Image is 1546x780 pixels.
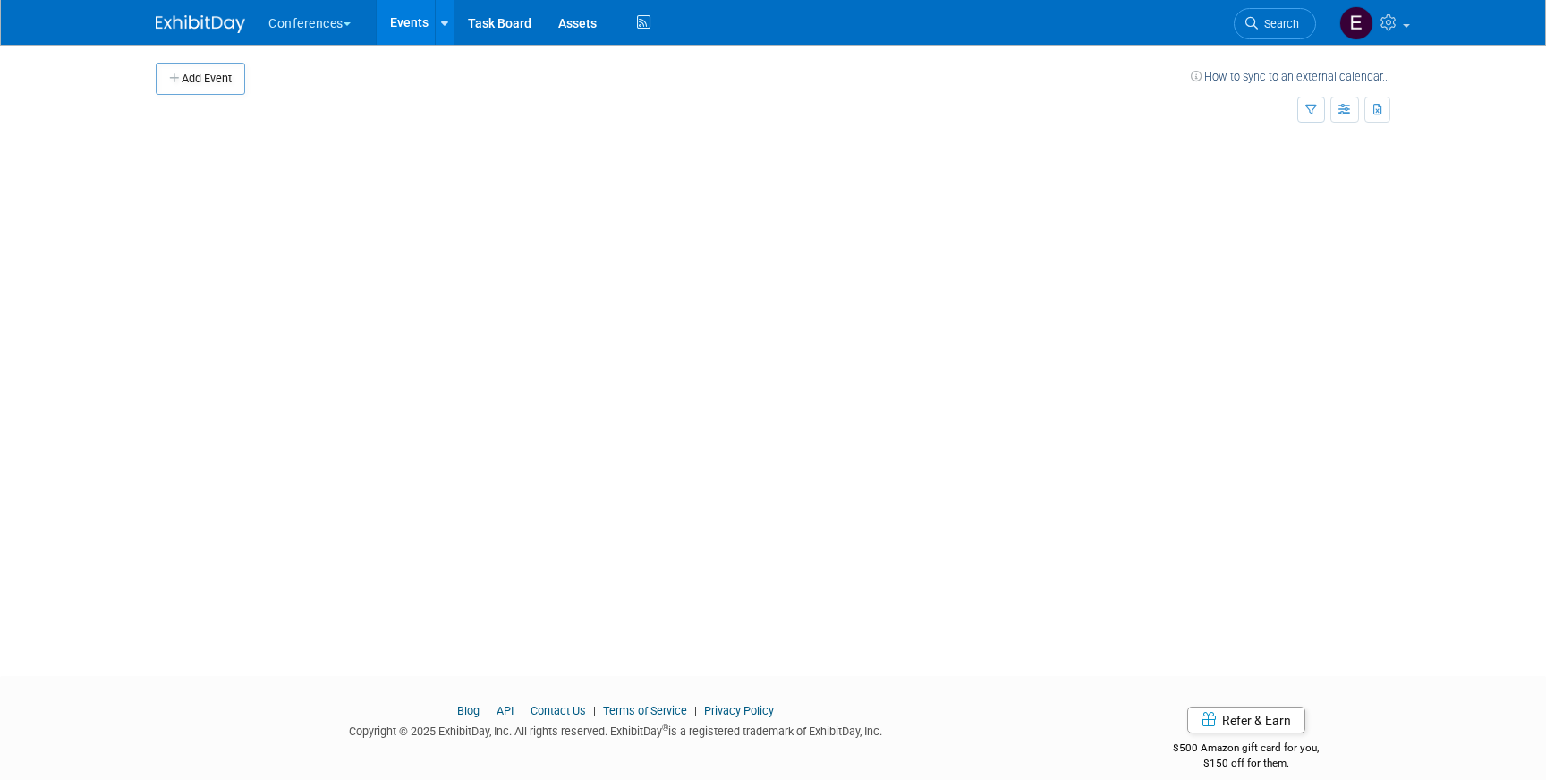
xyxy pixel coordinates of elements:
a: How to sync to an external calendar... [1191,70,1390,83]
span: | [482,704,494,717]
a: Search [1234,8,1316,39]
div: Copyright © 2025 ExhibitDay, Inc. All rights reserved. ExhibitDay is a registered trademark of Ex... [156,719,1075,740]
div: $500 Amazon gift card for you, [1102,729,1391,770]
img: Erin Anderson [1339,6,1373,40]
a: Contact Us [531,704,586,717]
a: Privacy Policy [704,704,774,717]
button: Add Event [156,63,245,95]
img: ExhibitDay [156,15,245,33]
a: API [497,704,514,717]
span: | [690,704,701,717]
a: Refer & Earn [1187,707,1305,733]
span: | [589,704,600,717]
sup: ® [662,723,668,733]
span: Search [1258,17,1299,30]
span: | [516,704,528,717]
a: Terms of Service [603,704,687,717]
a: Blog [457,704,480,717]
div: $150 off for them. [1102,756,1391,771]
